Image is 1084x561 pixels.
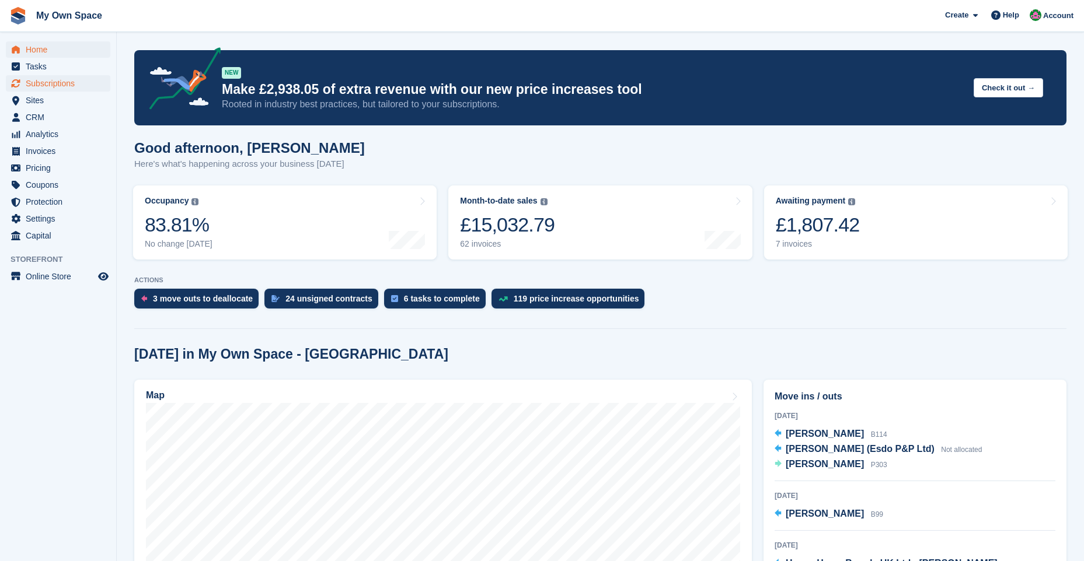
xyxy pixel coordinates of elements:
[6,41,110,58] a: menu
[384,289,492,314] a: 6 tasks to complete
[140,47,221,114] img: price-adjustments-announcement-icon-8257ccfd72463d97f412b2fc003d46551f7dbcb40ab6d574587a9cd5c0d94...
[134,276,1066,284] p: ACTIONS
[541,198,548,205] img: icon-info-grey-7440780725fd019a000dd9b08b2336e03edf1995a4989e88bcd33f0948082b44.svg
[26,211,96,227] span: Settings
[96,269,110,283] a: Preview store
[775,390,1055,404] h2: Move ins / outs
[786,429,864,439] span: [PERSON_NAME]
[26,268,96,285] span: Online Store
[460,213,555,237] div: £15,032.79
[6,227,110,244] a: menu
[6,211,110,227] a: menu
[26,92,96,108] span: Sites
[6,194,110,210] a: menu
[1043,10,1073,22] span: Account
[775,427,887,442] a: [PERSON_NAME] B114
[460,196,537,206] div: Month-to-date sales
[6,160,110,176] a: menu
[26,109,96,125] span: CRM
[776,239,860,249] div: 7 invoices
[775,490,1055,501] div: [DATE]
[191,198,198,205] img: icon-info-grey-7440780725fd019a000dd9b08b2336e03edf1995a4989e88bcd33f0948082b44.svg
[26,160,96,176] span: Pricing
[945,9,968,21] span: Create
[775,457,887,472] a: [PERSON_NAME] P303
[6,126,110,142] a: menu
[775,411,1055,421] div: [DATE]
[133,185,437,260] a: Occupancy 83.81% No change [DATE]
[775,442,982,457] a: [PERSON_NAME] (Esdo P&P Ltd) Not allocated
[1003,9,1019,21] span: Help
[222,81,964,98] p: Make £2,938.05 of extra revenue with our new price increases tool
[222,67,241,79] div: NEW
[974,78,1043,97] button: Check it out →
[26,126,96,142] span: Analytics
[786,459,864,469] span: [PERSON_NAME]
[146,390,165,401] h2: Map
[391,295,398,302] img: task-75834270c22a3079a89374b754ae025e5fb1db73e45f91037f5363f120a921f8.svg
[264,289,384,314] a: 24 unsigned contracts
[775,540,1055,551] div: [DATE]
[26,75,96,92] span: Subscriptions
[941,446,982,454] span: Not allocated
[6,75,110,92] a: menu
[786,509,864,518] span: [PERSON_NAME]
[6,92,110,108] a: menu
[11,254,116,265] span: Storefront
[145,239,212,249] div: No change [DATE]
[404,294,480,303] div: 6 tasks to complete
[6,177,110,193] a: menu
[848,198,855,205] img: icon-info-grey-7440780725fd019a000dd9b08b2336e03edf1995a4989e88bcd33f0948082b44.svg
[514,294,639,303] div: 119 price increase opportunities
[26,58,96,75] span: Tasks
[271,295,280,302] img: contract_signature_icon-13c848040528278c33f63329250d36e43548de30e8caae1d1a13099fd9432cc5.svg
[26,143,96,159] span: Invoices
[499,296,508,301] img: price_increase_opportunities-93ffe204e8149a01c8c9dc8f82e8f89637d9d84a8eef4429ea346261dce0b2c0.svg
[134,157,365,171] p: Here's what's happening across your business [DATE]
[222,98,964,111] p: Rooted in industry best practices, but tailored to your subscriptions.
[6,143,110,159] a: menu
[764,185,1068,260] a: Awaiting payment £1,807.42 7 invoices
[448,185,752,260] a: Month-to-date sales £15,032.79 62 invoices
[153,294,253,303] div: 3 move outs to deallocate
[6,109,110,125] a: menu
[776,213,860,237] div: £1,807.42
[32,6,107,25] a: My Own Space
[786,444,935,454] span: [PERSON_NAME] (Esdo P&P Ltd)
[134,140,365,156] h1: Good afternoon, [PERSON_NAME]
[26,41,96,58] span: Home
[145,213,212,237] div: 83.81%
[285,294,372,303] div: 24 unsigned contracts
[775,507,883,522] a: [PERSON_NAME] B99
[26,227,96,244] span: Capital
[145,196,189,206] div: Occupancy
[6,58,110,75] a: menu
[871,461,887,469] span: P303
[141,295,147,302] img: move_outs_to_deallocate_icon-f764333ba52eb49d3ac5e1228854f67142a1ed5810a6f6cc68b1a99e826820c5.svg
[26,177,96,193] span: Coupons
[6,268,110,285] a: menu
[776,196,846,206] div: Awaiting payment
[460,239,555,249] div: 62 invoices
[871,510,883,518] span: B99
[871,430,887,439] span: B114
[9,7,27,24] img: stora-icon-8386f47178a22dfd0bd8f6a31ec36ba5ce8667c1dd55bd0f319d3a0aa187defe.svg
[134,346,448,362] h2: [DATE] in My Own Space - [GEOGRAPHIC_DATA]
[134,289,264,314] a: 3 move outs to deallocate
[26,194,96,210] span: Protection
[1030,9,1041,21] img: Lucy Parry
[492,289,651,314] a: 119 price increase opportunities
